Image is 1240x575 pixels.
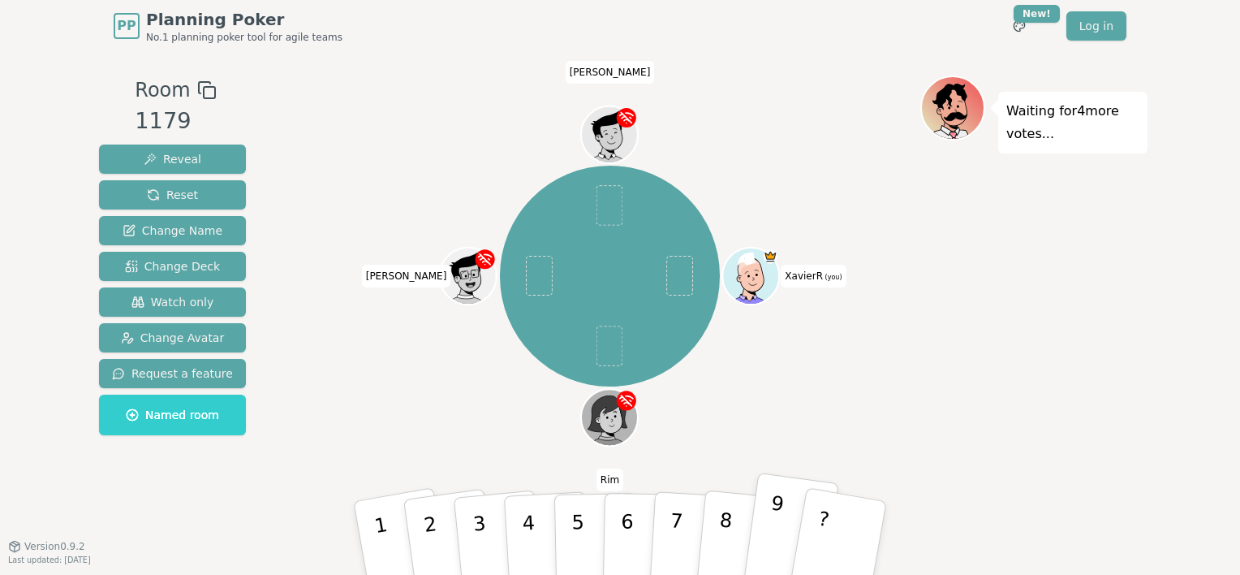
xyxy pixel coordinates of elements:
span: XavierR is the host [764,249,778,264]
span: Change Name [123,223,222,239]
span: Version 0.9.2 [24,540,85,553]
span: Click to change your name [362,265,451,287]
button: Reset [99,180,246,210]
button: Reveal [99,145,246,174]
button: Change Avatar [99,323,246,352]
button: Named room [99,395,246,435]
span: Click to change your name [781,265,846,287]
div: 1179 [135,105,216,138]
span: Room [135,76,190,105]
span: Reveal [144,151,201,167]
span: Named room [126,407,219,423]
button: Change Name [99,216,246,245]
span: Reset [147,187,198,203]
button: Version0.9.2 [8,540,85,553]
span: PP [117,16,136,36]
div: New! [1014,5,1060,23]
span: Change Avatar [121,330,225,346]
span: Last updated: [DATE] [8,556,91,564]
p: Waiting for 4 more votes... [1006,100,1139,145]
button: Change Deck [99,252,246,281]
span: No.1 planning poker tool for agile teams [146,31,342,44]
span: Watch only [131,294,214,310]
span: Click to change your name [596,469,623,491]
button: Watch only [99,287,246,317]
span: Request a feature [112,365,233,382]
span: (you) [823,274,842,281]
a: Log in [1066,11,1126,41]
span: Click to change your name [566,61,655,84]
button: Request a feature [99,359,246,388]
span: Planning Poker [146,8,342,31]
span: Change Deck [125,258,220,275]
button: New! [1005,11,1034,41]
a: PPPlanning PokerNo.1 planning poker tool for agile teams [114,8,342,44]
button: Click to change your avatar [725,249,778,303]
